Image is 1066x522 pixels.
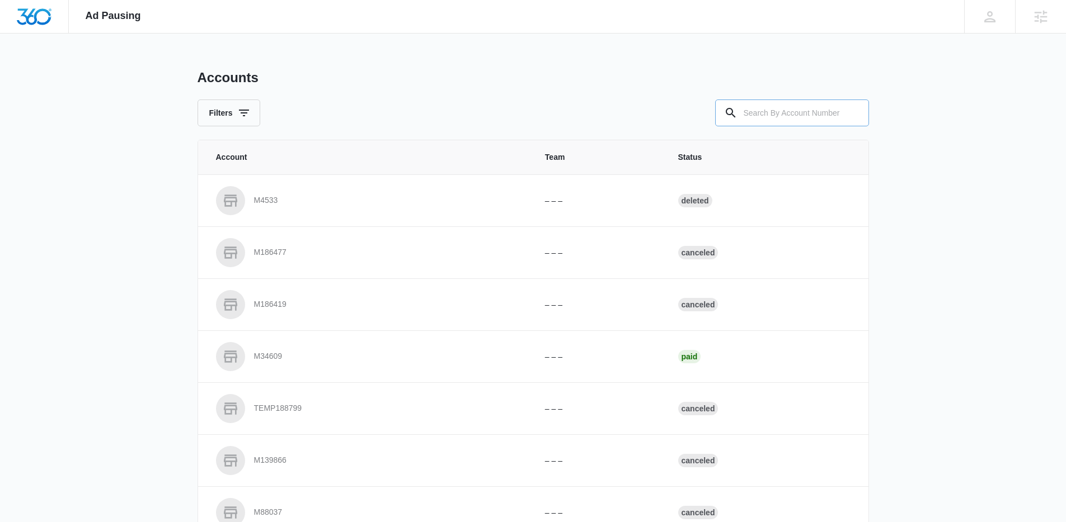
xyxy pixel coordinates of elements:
div: Canceled [678,246,719,259]
p: M88037 [254,507,283,518]
h1: Accounts [198,69,259,86]
p: – – – [545,455,651,467]
p: M139866 [254,455,287,466]
p: TEMP188799 [254,403,302,414]
div: Canceled [678,298,719,311]
p: M34609 [254,351,283,362]
p: – – – [545,247,651,259]
span: Ad Pausing [86,10,141,22]
p: M186419 [254,299,287,310]
a: M186477 [216,238,518,267]
button: Filters [198,99,260,126]
p: – – – [545,351,651,363]
a: M186419 [216,290,518,319]
span: Team [545,151,651,163]
div: Canceled [678,506,719,519]
p: M4533 [254,195,278,206]
p: – – – [545,299,651,311]
a: M34609 [216,342,518,371]
div: Deleted [678,194,712,207]
p: M186477 [254,247,287,258]
input: Search By Account Number [715,99,869,126]
a: M4533 [216,186,518,215]
p: – – – [545,507,651,519]
span: Status [678,151,851,163]
p: – – – [545,403,651,415]
div: Paid [678,350,701,363]
span: Account [216,151,518,163]
div: Canceled [678,454,719,467]
div: Canceled [678,402,719,415]
a: TEMP188799 [216,394,518,423]
a: M139866 [216,446,518,475]
p: – – – [545,195,651,207]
